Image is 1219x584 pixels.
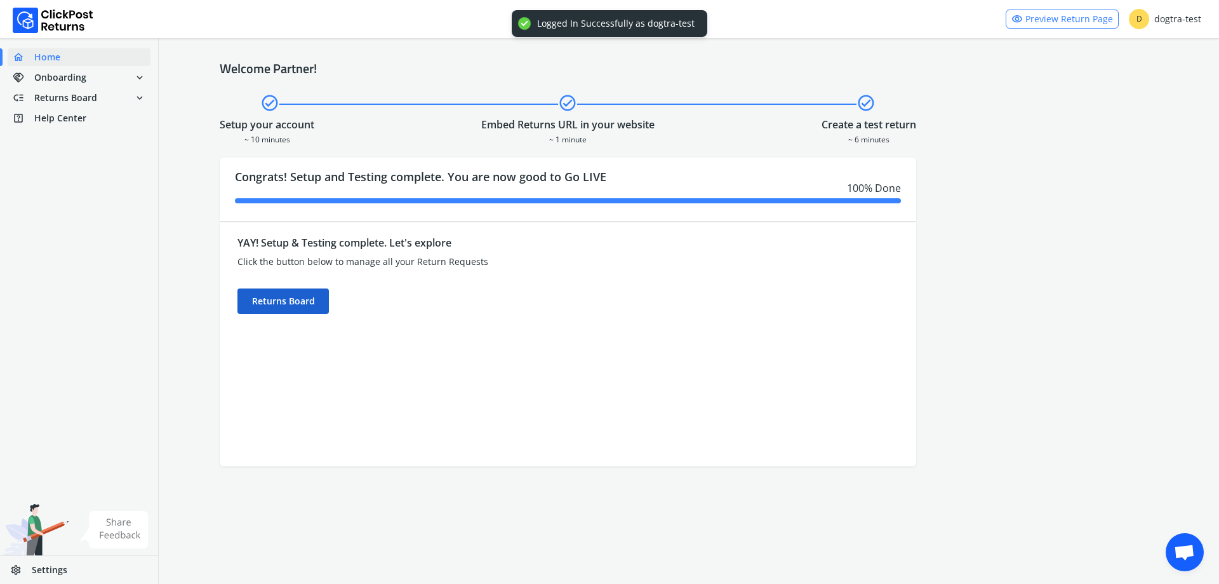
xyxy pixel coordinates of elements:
span: Onboarding [34,71,86,84]
div: ~ 1 minute [481,132,655,145]
div: YAY! Setup & Testing complete. Let's explore [237,235,724,250]
span: help_center [13,109,34,127]
span: check_circle [558,92,577,114]
div: Logged In Successfully as dogtra-test [537,18,695,29]
span: check_circle [260,92,279,114]
span: visibility [1011,10,1023,28]
h4: Welcome Partner! [220,61,1158,76]
span: check_circle [856,92,876,114]
span: Returns Board [34,92,97,104]
span: Help Center [34,112,86,125]
img: Logo [13,8,93,33]
div: Click the button below to manage all your Return Requests [237,255,724,268]
a: homeHome [8,48,150,66]
span: Settings [32,564,67,576]
span: home [13,48,34,66]
span: handshake [13,69,34,86]
div: ~ 6 minutes [822,132,916,145]
div: dogtra-test [1129,9,1201,29]
div: 100 % Done [235,180,901,196]
span: settings [10,561,32,579]
div: Congrats! Setup and Testing complete. You are now good to Go LIVE [220,158,916,221]
div: Create a test return [822,117,916,132]
span: D [1129,9,1149,29]
a: help_centerHelp Center [8,109,150,127]
div: Returns Board [237,289,329,314]
a: visibilityPreview Return Page [1006,10,1119,29]
span: expand_more [134,69,145,86]
img: share feedback [79,511,149,548]
span: Home [34,51,60,64]
div: Embed Returns URL in your website [481,117,655,132]
span: low_priority [13,89,34,107]
div: Setup your account [220,117,314,132]
span: expand_more [134,89,145,107]
div: ~ 10 minutes [220,132,314,145]
div: Open chat [1166,533,1204,571]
